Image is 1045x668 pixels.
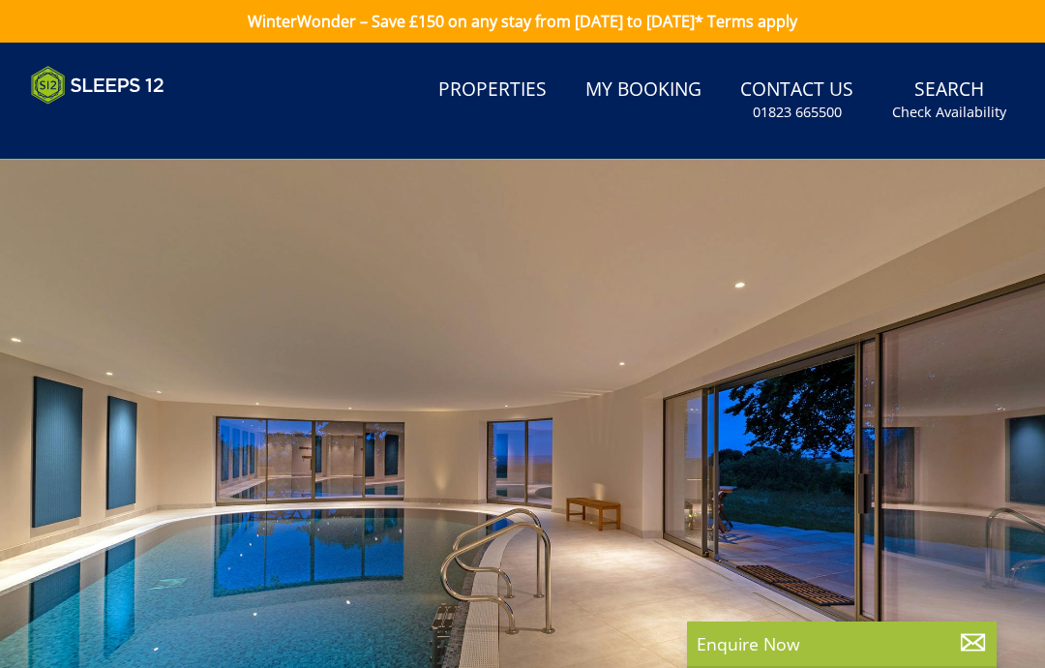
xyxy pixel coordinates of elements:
[431,69,554,112] a: Properties
[753,103,842,122] small: 01823 665500
[697,631,987,656] p: Enquire Now
[21,116,224,133] iframe: Customer reviews powered by Trustpilot
[578,69,709,112] a: My Booking
[31,66,164,105] img: Sleeps 12
[732,69,861,132] a: Contact Us01823 665500
[884,69,1014,132] a: SearchCheck Availability
[892,103,1006,122] small: Check Availability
